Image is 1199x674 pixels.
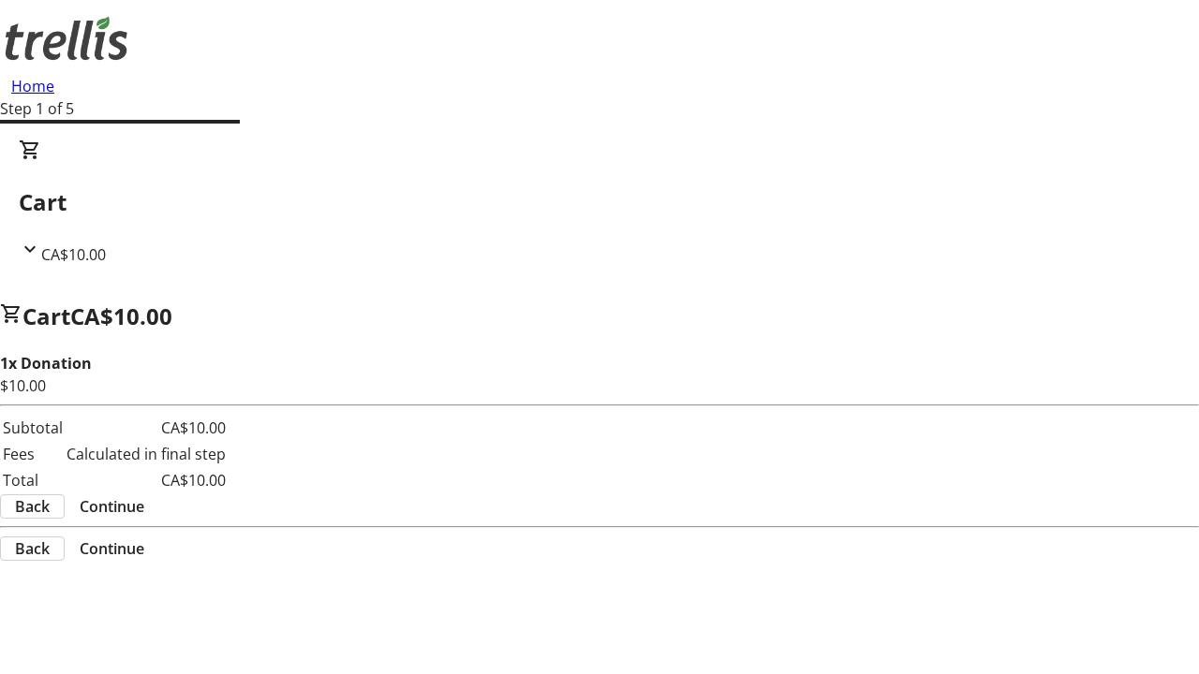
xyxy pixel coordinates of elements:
[80,537,144,560] span: Continue
[70,300,172,331] span: CA$10.00
[80,495,144,518] span: Continue
[2,416,64,440] td: Subtotal
[19,185,1180,219] h2: Cart
[15,537,50,560] span: Back
[66,416,227,440] td: CA$10.00
[66,468,227,492] td: CA$10.00
[2,468,64,492] td: Total
[19,139,1180,266] div: CartCA$10.00
[2,442,64,466] td: Fees
[65,495,159,518] button: Continue
[15,495,50,518] span: Back
[41,244,106,265] span: CA$10.00
[65,537,159,560] button: Continue
[66,442,227,466] td: Calculated in final step
[22,300,70,331] span: Cart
